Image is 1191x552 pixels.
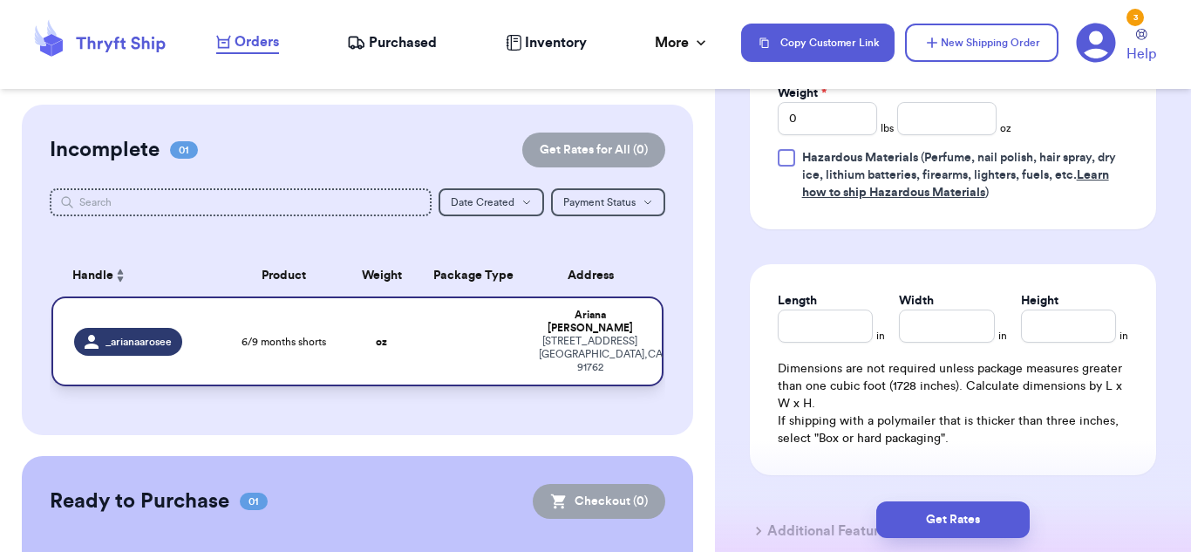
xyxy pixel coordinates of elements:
[998,329,1007,343] span: in
[72,267,113,285] span: Handle
[50,188,432,216] input: Search
[240,493,268,510] span: 01
[899,292,934,310] label: Width
[1126,29,1156,65] a: Help
[876,501,1030,538] button: Get Rates
[50,487,229,515] h2: Ready to Purchase
[802,152,1116,199] span: (Perfume, nail polish, hair spray, dry ice, lithium batteries, firearms, lighters, fuels, etc. )
[778,360,1128,447] div: Dimensions are not required unless package measures greater than one cubic foot (1728 inches). Ca...
[242,335,326,349] span: 6/9 months shorts
[1126,44,1156,65] span: Help
[533,484,665,519] button: Checkout (0)
[50,136,160,164] h2: Incomplete
[1076,23,1116,63] a: 3
[563,197,636,208] span: Payment Status
[506,32,587,53] a: Inventory
[113,265,127,286] button: Sort ascending
[525,32,587,53] span: Inventory
[802,152,918,164] span: Hazardous Materials
[1126,9,1144,26] div: 3
[222,255,344,296] th: Product
[551,188,665,216] button: Payment Status
[369,32,437,53] span: Purchased
[528,255,664,296] th: Address
[1000,121,1011,135] span: oz
[1021,292,1058,310] label: Height
[778,412,1128,447] p: If shipping with a polymailer that is thicker than three inches, select "Box or hard packaging".
[539,335,641,374] div: [STREET_ADDRESS] [GEOGRAPHIC_DATA] , CA 91762
[439,188,544,216] button: Date Created
[522,133,665,167] button: Get Rates for All (0)
[655,32,710,53] div: More
[539,309,641,335] div: Ariana [PERSON_NAME]
[741,24,895,62] button: Copy Customer Link
[170,141,198,159] span: 01
[451,197,514,208] span: Date Created
[376,337,387,347] strong: oz
[876,329,885,343] span: in
[345,255,419,296] th: Weight
[1120,329,1128,343] span: in
[347,32,437,53] a: Purchased
[105,335,172,349] span: _arianaarosee
[235,31,279,52] span: Orders
[778,85,827,102] label: Weight
[905,24,1058,62] button: New Shipping Order
[419,255,528,296] th: Package Type
[881,121,894,135] span: lbs
[778,292,817,310] label: Length
[216,31,279,54] a: Orders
